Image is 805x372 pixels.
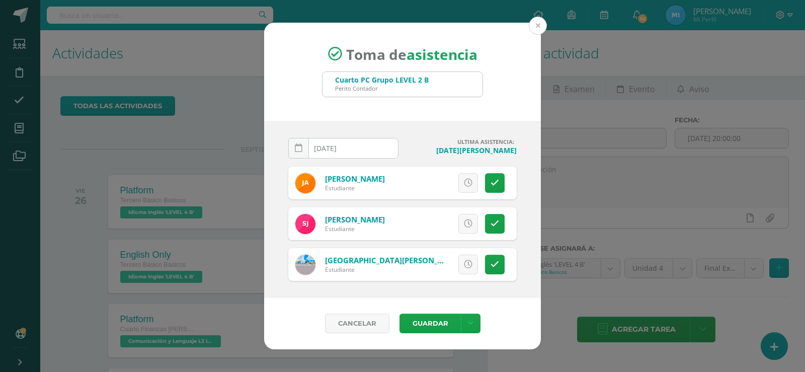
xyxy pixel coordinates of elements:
[399,314,461,333] button: Guardar
[407,44,477,63] strong: asistencia
[325,255,462,265] a: [GEOGRAPHIC_DATA][PERSON_NAME]
[346,44,477,63] span: Toma de
[325,314,389,333] a: Cancelar
[295,255,315,275] img: 5c83ac3487799cd2ea91906364b6c953.png
[323,72,482,97] input: Busca un grado o sección aquí...
[295,214,315,234] img: e2b5cd3169e38024944fba5530908c1b.png
[325,184,385,192] div: Estudiante
[289,138,398,158] input: Fecha de Inasistencia
[325,214,385,225] a: [PERSON_NAME]
[325,265,446,274] div: Estudiante
[529,17,547,35] button: Close (Esc)
[335,85,429,92] div: Perito Contador
[407,145,517,155] h4: [DATE][PERSON_NAME]
[335,75,429,85] div: Cuarto PC Grupo LEVEL 2 B
[325,225,385,233] div: Estudiante
[407,138,517,145] h4: ULTIMA ASISTENCIA:
[325,174,385,184] a: [PERSON_NAME]
[295,173,315,193] img: ba56a33947c756edeb0feaac07bc4017.png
